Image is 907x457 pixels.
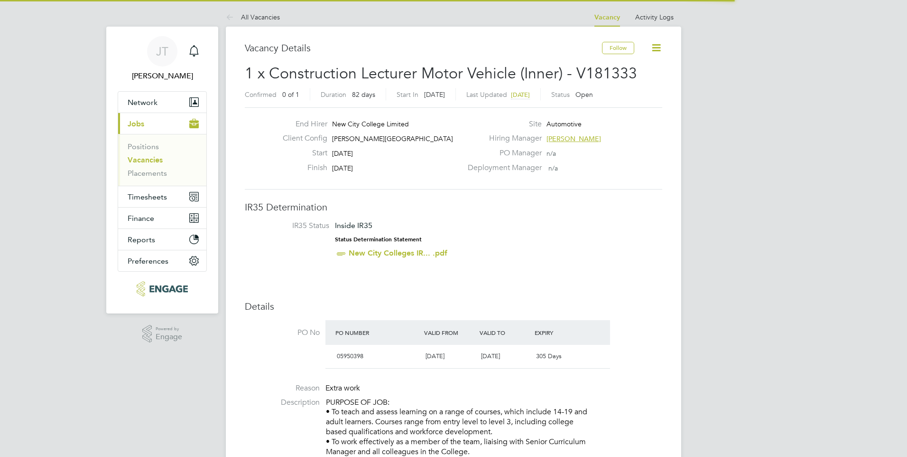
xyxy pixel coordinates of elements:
span: James Tarling [118,70,207,82]
label: Confirmed [245,90,277,99]
span: Preferences [128,257,168,266]
span: New City College Limited [332,120,409,128]
span: n/a [548,164,558,172]
span: 1 x Construction Lecturer Motor Vehicle (Inner) - V181333 [245,64,637,83]
span: n/a [546,149,556,158]
label: Reason [245,383,320,393]
a: Go to home page [118,281,207,296]
div: Jobs [118,134,206,186]
span: Reports [128,235,155,244]
img: provision-recruitment-logo-retina.png [137,281,187,296]
span: Finance [128,214,154,223]
button: Jobs [118,113,206,134]
label: Start [275,148,327,158]
button: Network [118,92,206,113]
span: 05950398 [337,352,363,360]
span: [PERSON_NAME] [546,134,601,143]
a: Vacancies [128,155,163,164]
a: Placements [128,169,167,178]
div: Valid From [422,324,477,341]
label: IR35 Status [254,221,329,231]
label: Hiring Manager [462,133,542,143]
a: Positions [128,142,159,151]
a: Activity Logs [635,13,674,21]
div: PO Number [333,324,422,341]
label: Status [551,90,570,99]
strong: Status Determination Statement [335,236,422,243]
label: Duration [321,90,346,99]
button: Preferences [118,250,206,271]
label: Client Config [275,133,327,143]
button: Follow [602,42,634,54]
span: Extra work [325,383,360,393]
button: Reports [118,229,206,250]
button: Finance [118,208,206,228]
span: [DATE] [481,352,500,360]
span: Automotive [546,120,582,128]
label: Start In [397,90,418,99]
button: Timesheets [118,186,206,207]
label: Last Updated [466,90,507,99]
label: Deployment Manager [462,163,542,173]
span: [DATE] [511,91,530,99]
label: End Hirer [275,119,327,129]
label: PO No [245,328,320,338]
span: [DATE] [426,352,444,360]
span: [DATE] [424,90,445,99]
span: Network [128,98,157,107]
span: JT [156,45,168,57]
span: Powered by [156,325,182,333]
a: JT[PERSON_NAME] [118,36,207,82]
h3: Details [245,300,662,313]
span: 82 days [352,90,375,99]
a: All Vacancies [226,13,280,21]
a: Powered byEngage [142,325,183,343]
span: Timesheets [128,192,167,201]
span: 305 Days [536,352,562,360]
label: Description [245,398,320,408]
nav: Main navigation [106,27,218,314]
a: New City Colleges IR... .pdf [349,248,447,257]
span: Inside IR35 [335,221,372,230]
span: Jobs [128,119,144,128]
h3: IR35 Determination [245,201,662,213]
span: 0 of 1 [282,90,299,99]
span: Engage [156,333,182,341]
span: [DATE] [332,164,353,172]
div: Expiry [532,324,588,341]
div: Valid To [477,324,533,341]
h3: Vacancy Details [245,42,602,54]
span: Open [575,90,593,99]
span: [PERSON_NAME][GEOGRAPHIC_DATA] [332,134,453,143]
label: Site [462,119,542,129]
label: PO Manager [462,148,542,158]
label: Finish [275,163,327,173]
span: [DATE] [332,149,353,158]
a: Vacancy [594,13,620,21]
